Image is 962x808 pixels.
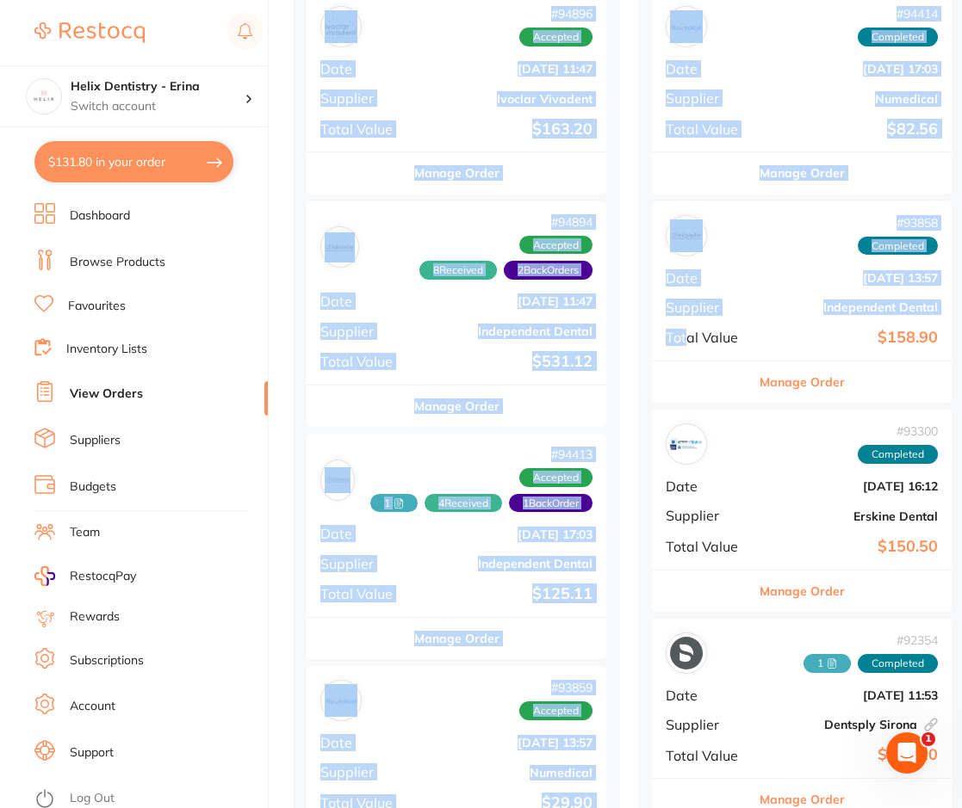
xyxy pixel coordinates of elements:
[320,354,407,369] span: Total Value
[504,261,593,280] span: Back orders
[325,232,355,262] img: Independent Dental
[320,61,407,77] span: Date
[34,566,136,586] a: RestocqPay
[320,586,407,601] span: Total Value
[760,152,845,194] button: Manage Order
[766,62,938,76] b: [DATE] 17:03
[320,526,407,541] span: Date
[307,201,606,427] div: Independent Dental#948948Received2BackOrdersAcceptedDate[DATE] 11:47SupplierIndependent DentalTot...
[27,79,61,114] img: Helix Dentistry - Erina
[70,207,130,225] a: Dashboard
[804,654,851,673] span: Received
[766,120,938,139] b: $82.56
[420,736,593,749] b: [DATE] 13:57
[320,324,407,339] span: Supplier
[66,341,147,358] a: Inventory Lists
[420,294,593,308] b: [DATE] 11:47
[325,467,351,493] img: Independent Dental
[370,494,418,513] span: Received
[666,539,752,554] span: Total Value
[519,236,593,255] span: Accepted
[766,92,938,106] b: Numedical
[420,527,593,541] b: [DATE] 17:03
[71,98,245,115] p: Switch account
[420,324,593,338] b: Independent Dental
[670,637,703,669] img: Dentsply Sirona
[922,732,935,746] span: 1
[70,254,165,271] a: Browse Products
[666,478,752,494] span: Date
[666,508,752,523] span: Supplier
[766,479,938,493] b: [DATE] 16:12
[858,216,938,230] span: # 93858
[519,7,593,21] span: # 94896
[320,293,407,309] span: Date
[325,684,357,717] img: Numedical
[766,300,938,314] b: Independent Dental
[666,299,752,315] span: Supplier
[519,681,593,694] span: # 93859
[34,13,145,52] a: Restocq Logo
[509,494,593,513] span: Back orders
[320,121,407,137] span: Total Value
[666,61,752,77] span: Date
[666,688,752,703] span: Date
[70,568,136,585] span: RestocqPay
[414,385,500,427] button: Manage Order
[670,428,703,460] img: Erskine Dental
[414,618,500,659] button: Manage Order
[425,494,502,513] span: Received
[670,10,703,43] img: Numedical
[886,732,928,774] iframe: Intercom live chat
[70,698,115,715] a: Account
[858,445,938,464] span: Completed
[414,152,500,194] button: Manage Order
[666,330,752,345] span: Total Value
[760,571,845,612] button: Manage Order
[320,90,407,106] span: Supplier
[420,120,593,139] b: $163.20
[70,652,144,669] a: Subscriptions
[766,538,938,556] b: $150.50
[666,90,752,106] span: Supplier
[766,718,938,731] b: Dentsply Sirona
[359,215,593,229] span: # 94894
[519,701,593,720] span: Accepted
[519,28,593,46] span: Accepted
[420,766,593,780] b: Numedical
[420,585,593,603] b: $125.11
[519,468,593,487] span: Accepted
[858,7,938,21] span: # 94414
[420,92,593,106] b: Ivoclar Vivadent
[670,219,703,252] img: Independent Dental
[70,432,121,449] a: Suppliers
[766,329,938,347] b: $158.90
[666,717,752,732] span: Supplier
[34,566,55,586] img: RestocqPay
[71,78,245,96] h4: Helix Dentistry - Erina
[320,735,407,750] span: Date
[320,556,407,571] span: Supplier
[307,434,606,659] div: Independent Dental#944131 4Received1BackOrderAcceptedDate[DATE] 17:03SupplierIndependent DentalTo...
[68,298,126,315] a: Favourites
[666,121,752,137] span: Total Value
[760,361,845,403] button: Manage Order
[34,141,233,182] button: $131.80 in your order
[70,744,114,762] a: Support
[666,270,752,286] span: Date
[420,353,593,371] b: $531.12
[70,790,115,807] a: Log Out
[325,10,357,43] img: Ivoclar Vivadent
[70,524,100,541] a: Team
[858,424,938,438] span: # 93300
[858,28,938,46] span: Completed
[420,557,593,571] b: Independent Dental
[858,237,938,256] span: Completed
[766,509,938,523] b: Erskine Dental
[420,62,593,76] b: [DATE] 11:47
[320,764,407,780] span: Supplier
[34,22,145,43] img: Restocq Logo
[858,654,938,673] span: Completed
[70,385,143,403] a: View Orders
[766,688,938,702] b: [DATE] 11:53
